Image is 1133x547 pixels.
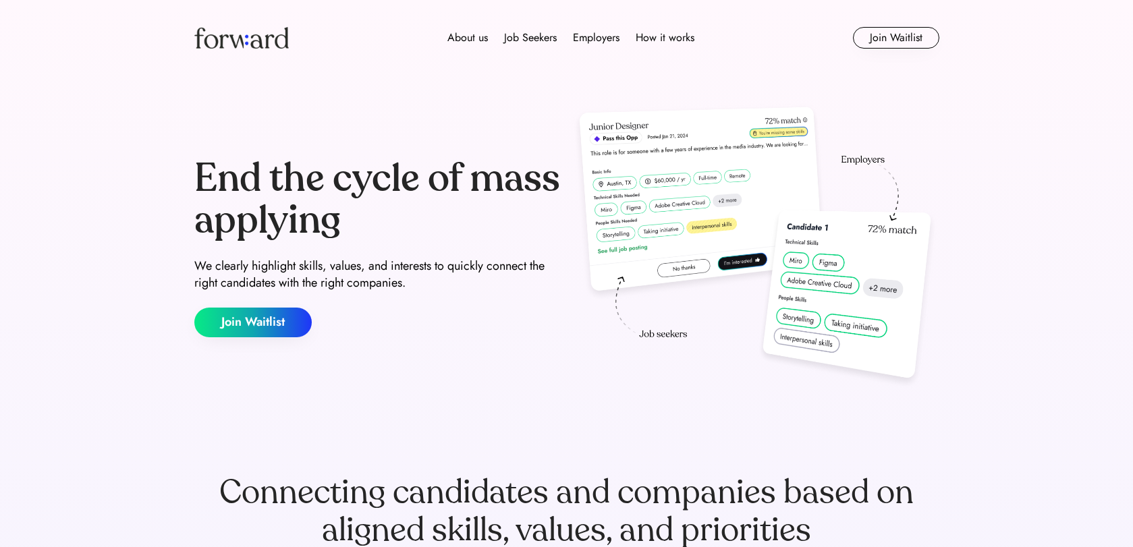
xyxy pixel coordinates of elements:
[194,308,312,337] button: Join Waitlist
[636,30,694,46] div: How it works
[194,158,561,241] div: End the cycle of mass applying
[194,258,561,291] div: We clearly highlight skills, values, and interests to quickly connect the right candidates with t...
[504,30,557,46] div: Job Seekers
[447,30,488,46] div: About us
[194,27,289,49] img: Forward logo
[853,27,939,49] button: Join Waitlist
[572,103,939,393] img: hero-image.png
[573,30,619,46] div: Employers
